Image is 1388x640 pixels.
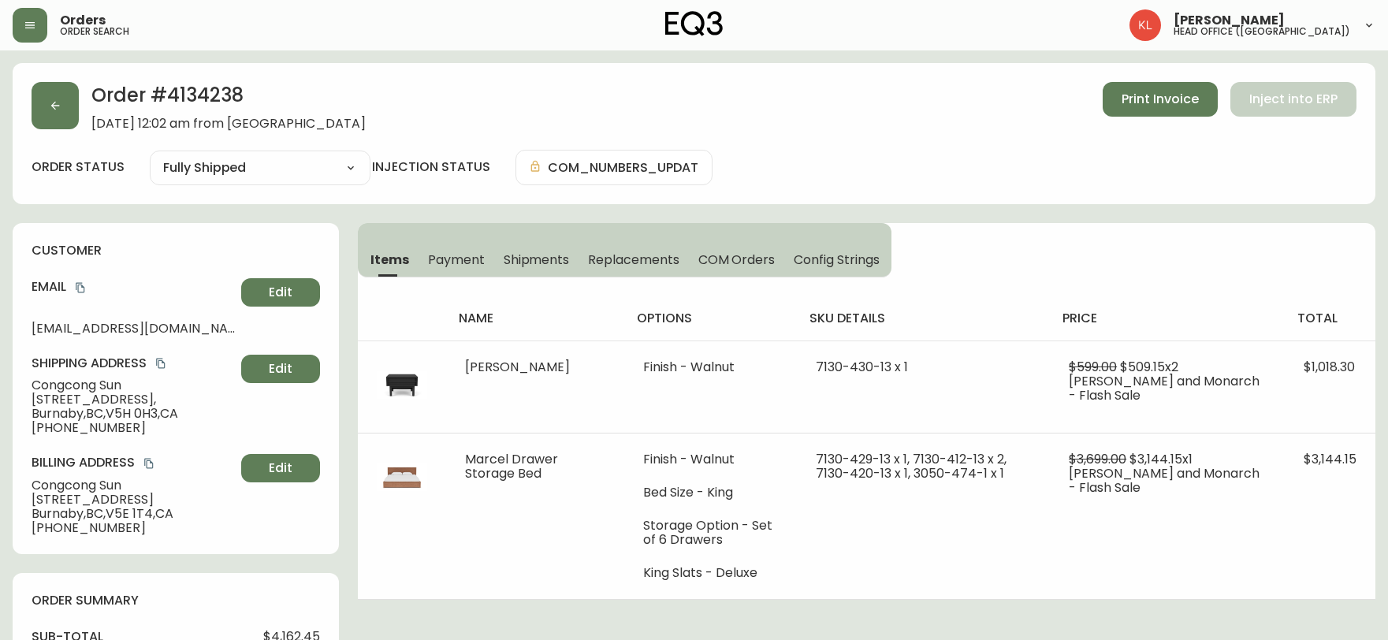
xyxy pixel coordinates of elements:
[459,310,611,327] h4: name
[32,521,235,535] span: [PHONE_NUMBER]
[73,280,88,296] button: copy
[816,358,908,376] span: 7130-430-13 x 1
[643,566,778,580] li: King Slats - Deluxe
[32,158,125,176] label: order status
[32,454,235,471] h4: Billing Address
[1122,91,1199,108] span: Print Invoice
[794,251,879,268] span: Config Strings
[269,460,292,477] span: Edit
[32,507,235,521] span: Burnaby , BC , V5E 1T4 , CA
[269,360,292,378] span: Edit
[1297,310,1363,327] h4: total
[643,360,778,374] li: Finish - Walnut
[1069,372,1260,404] span: [PERSON_NAME] and Monarch - Flash Sale
[91,117,366,131] span: [DATE] 12:02 am from [GEOGRAPHIC_DATA]
[1062,310,1272,327] h4: price
[91,82,366,117] h2: Order # 4134238
[32,278,235,296] h4: Email
[60,14,106,27] span: Orders
[141,456,157,471] button: copy
[1129,9,1161,41] img: 2c0c8aa7421344cf0398c7f872b772b5
[269,284,292,301] span: Edit
[465,450,558,482] span: Marcel Drawer Storage Bed
[665,11,724,36] img: logo
[698,251,776,268] span: COM Orders
[241,355,320,383] button: Edit
[1069,358,1117,376] span: $599.00
[816,450,1007,482] span: 7130-429-13 x 1, 7130-412-13 x 2, 7130-420-13 x 1, 3050-474-1 x 1
[370,251,409,268] span: Items
[153,355,169,371] button: copy
[32,493,235,507] span: [STREET_ADDRESS]
[32,378,235,393] span: Congcong Sun
[241,278,320,307] button: Edit
[588,251,679,268] span: Replacements
[1129,450,1193,468] span: $3,144.15 x 1
[809,310,1037,327] h4: sku details
[1103,82,1218,117] button: Print Invoice
[1069,450,1126,468] span: $3,699.00
[32,407,235,421] span: Burnaby , BC , V5H 0H3 , CA
[1304,450,1356,468] span: $3,144.15
[32,322,235,336] span: [EMAIL_ADDRESS][DOMAIN_NAME]
[465,358,570,376] span: [PERSON_NAME]
[1069,464,1260,497] span: [PERSON_NAME] and Monarch - Flash Sale
[1174,27,1350,36] h5: head office ([GEOGRAPHIC_DATA])
[32,478,235,493] span: Congcong Sun
[643,486,778,500] li: Bed Size - King
[32,393,235,407] span: [STREET_ADDRESS],
[504,251,570,268] span: Shipments
[643,452,778,467] li: Finish - Walnut
[60,27,129,36] h5: order search
[1304,358,1355,376] span: $1,018.30
[32,592,320,609] h4: order summary
[377,452,427,503] img: 7130-429-13-400-1-cljgoqjex01t40170p9g7rweq.jpg
[643,519,778,547] li: Storage Option - Set of 6 Drawers
[428,251,485,268] span: Payment
[1174,14,1285,27] span: [PERSON_NAME]
[32,242,320,259] h4: customer
[637,310,784,327] h4: options
[241,454,320,482] button: Edit
[1120,358,1178,376] span: $509.15 x 2
[372,158,490,176] h4: injection status
[32,355,235,372] h4: Shipping Address
[32,421,235,435] span: [PHONE_NUMBER]
[377,360,427,411] img: 7130-430-MC-400-1-cljh09hrk02c80114z35yac9h.jpg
